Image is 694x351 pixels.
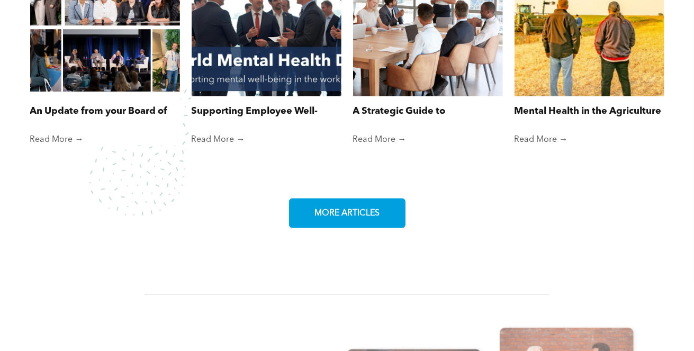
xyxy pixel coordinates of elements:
[192,134,341,145] a: Read More →
[515,104,664,119] a: Mental Health in the Agriculture Industry
[515,134,664,145] a: Read More →
[353,134,503,145] a: Read More →
[289,199,405,228] a: MORE ARTICLES
[311,203,383,224] span: MORE ARTICLES
[353,104,503,119] a: A Strategic Guide to Organization Restructuring, Part 1
[30,104,180,119] a: An Update from your Board of Directors – [DATE]
[192,104,341,119] a: Supporting Employee Well-Being: How HR Plays a Role in World Mental Health Day
[30,134,180,145] a: Read More →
